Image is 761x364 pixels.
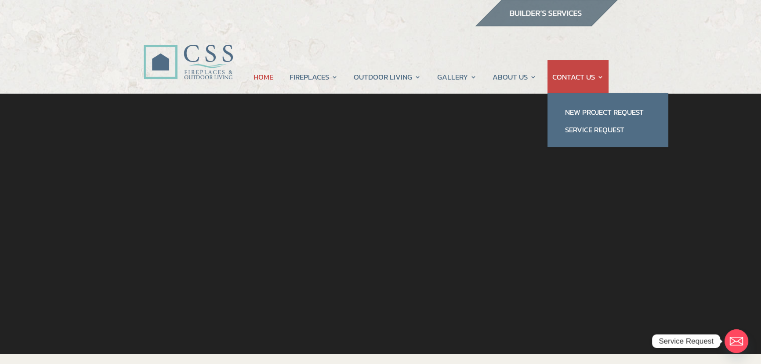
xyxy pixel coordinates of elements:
img: CSS Fireplaces & Outdoor Living (Formerly Construction Solutions & Supply)- Jacksonville Ormond B... [143,20,233,84]
a: HOME [254,60,273,94]
a: FIREPLACES [290,60,338,94]
a: CONTACT US [552,60,604,94]
a: builder services construction supply [475,18,618,29]
a: OUTDOOR LIVING [354,60,421,94]
a: GALLERY [437,60,477,94]
a: Service Request [556,121,660,138]
a: ABOUT US [493,60,536,94]
a: New Project Request [556,103,660,121]
a: Email [725,329,748,353]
